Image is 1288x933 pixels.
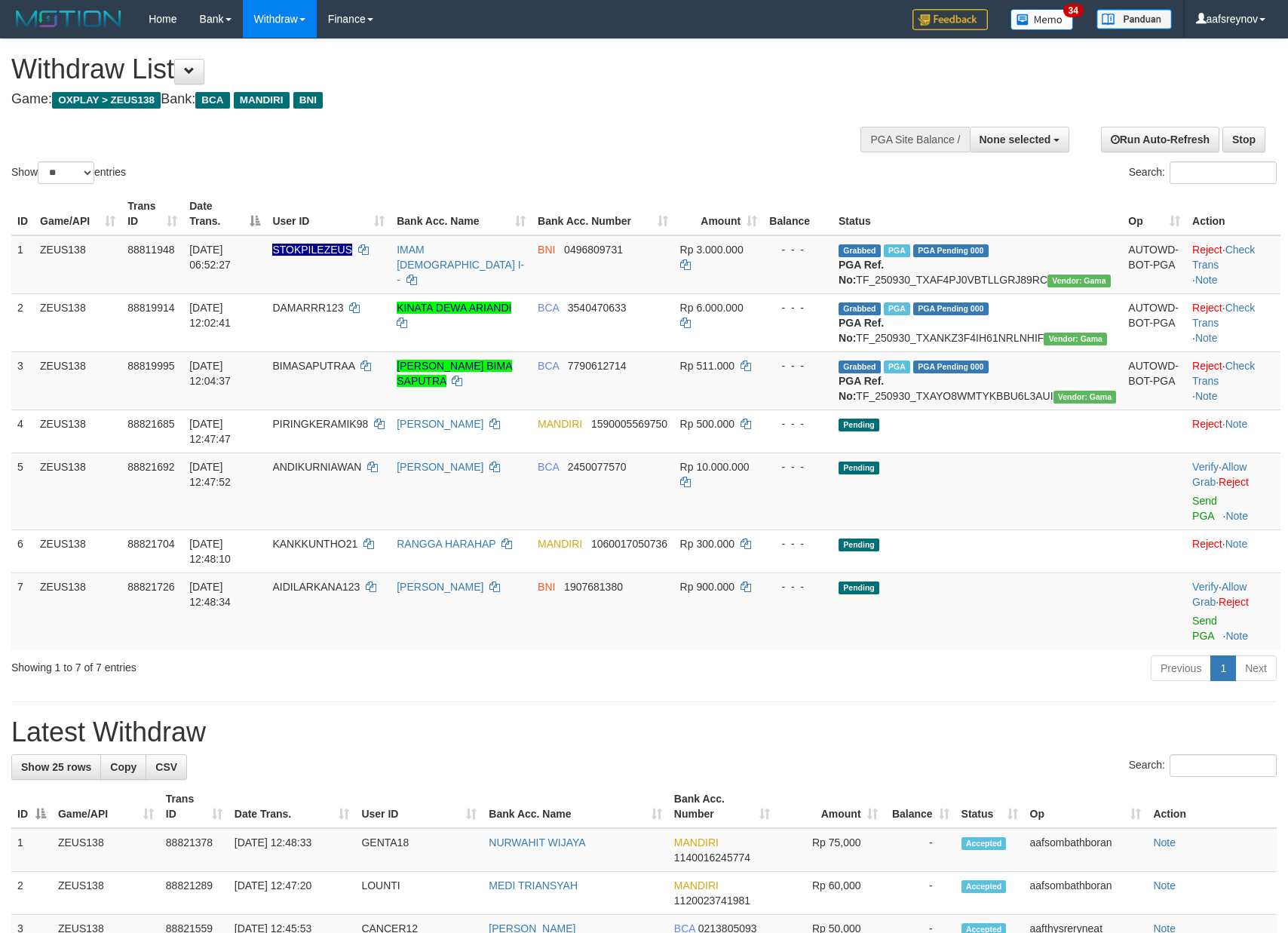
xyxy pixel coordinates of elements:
[538,581,555,593] span: BNI
[1225,418,1248,430] a: Note
[568,302,627,314] span: Copy 3540470633 to clipboard
[839,375,884,402] b: PGA Ref. No:
[483,785,668,828] th: Bank Acc. Name: activate to sort column ascending
[127,581,174,593] span: 88821726
[397,461,483,473] a: [PERSON_NAME]
[564,244,623,256] span: Copy 0496809731 to clipboard
[839,539,879,551] span: Pending
[769,416,826,431] div: - - -
[11,161,126,184] label: Show entries
[674,879,719,892] span: MANDIRI
[397,244,524,286] a: IMAM [DEMOGRAPHIC_DATA] I--
[272,461,361,473] span: ANDIKURNIAWAN
[1047,275,1111,287] span: Vendor URL: https://trx31.1velocity.biz
[1192,244,1255,271] a: Check Trans
[674,895,750,907] span: Copy 1120023741981 to clipboard
[568,461,627,473] span: Copy 2450077570 to clipboard
[1219,476,1249,488] a: Reject
[1235,655,1277,681] a: Next
[155,761,177,773] span: CSV
[397,581,483,593] a: [PERSON_NAME]
[1153,879,1176,892] a: Note
[1186,529,1280,572] td: ·
[680,360,734,372] span: Rp 511.000
[839,259,884,286] b: PGA Ref. No:
[11,192,34,235] th: ID
[234,92,290,109] span: MANDIRI
[52,92,161,109] span: OXPLAY > ZEUS138
[355,872,483,915] td: LOUNTI
[961,837,1007,850] span: Accepted
[272,244,352,256] span: Nama rekening ada tanda titik/strip, harap diedit
[1192,302,1255,329] a: Check Trans
[1024,785,1148,828] th: Op: activate to sort column ascending
[100,754,146,780] a: Copy
[11,235,34,294] td: 1
[1122,192,1186,235] th: Op: activate to sort column ascending
[189,244,231,271] span: [DATE] 06:52:27
[11,410,34,453] td: 4
[884,361,910,373] span: Marked by aafsolysreylen
[839,419,879,431] span: Pending
[1053,391,1117,404] span: Vendor URL: https://trx31.1velocity.biz
[11,453,34,529] td: 5
[769,579,826,594] div: - - -
[769,300,826,315] div: - - -
[34,235,121,294] td: ZEUS138
[839,244,881,257] span: Grabbed
[538,461,559,473] span: BCA
[397,538,495,550] a: RANGGA HARAHAP
[884,302,910,315] span: Marked by aafsolysreylen
[1147,785,1277,828] th: Action
[680,244,744,256] span: Rp 3.000.000
[11,8,126,30] img: MOTION_logo.png
[189,418,231,445] span: [DATE] 12:47:47
[34,351,121,410] td: ZEUS138
[1225,630,1248,642] a: Note
[1192,461,1247,488] span: ·
[189,461,231,488] span: [DATE] 12:47:52
[568,360,627,372] span: Copy 7790612714 to clipboard
[839,361,881,373] span: Grabbed
[1192,581,1247,608] span: ·
[228,872,356,915] td: [DATE] 12:47:20
[1153,836,1176,849] a: Note
[228,785,356,828] th: Date Trans.: activate to sort column ascending
[1210,655,1236,681] a: 1
[1192,538,1222,550] a: Reject
[1122,351,1186,410] td: AUTOWD-BOT-PGA
[860,127,969,152] div: PGA Site Balance /
[1225,510,1248,522] a: Note
[680,418,734,430] span: Rp 500.000
[674,836,719,849] span: MANDIRI
[34,529,121,572] td: ZEUS138
[38,161,94,184] select: Showentries
[680,581,734,593] span: Rp 900.000
[52,785,160,828] th: Game/API: activate to sort column ascending
[397,302,511,314] a: KINATA DEWA ARIANDI
[833,351,1122,410] td: TF_250930_TXAYO8WMTYKBBU6L3AUI
[146,754,187,780] a: CSV
[680,461,750,473] span: Rp 10.000.000
[1225,538,1248,550] a: Note
[1186,351,1280,410] td: · ·
[11,92,844,107] h4: Game: Bank:
[538,360,559,372] span: BCA
[11,529,34,572] td: 6
[21,761,91,773] span: Show 25 rows
[913,302,989,315] span: PGA Pending
[1186,235,1280,294] td: · ·
[489,879,578,892] a: MEDI TRIANSYAH
[11,293,34,351] td: 2
[1101,127,1219,152] a: Run Auto-Refresh
[1192,581,1247,608] a: Allow Grab
[1195,274,1218,286] a: Note
[11,785,52,828] th: ID: activate to sort column descending
[913,244,989,257] span: PGA Pending
[980,134,1051,146] span: None selected
[1192,461,1247,488] a: Allow Grab
[1192,615,1217,642] a: Send PGA
[1192,581,1219,593] a: Verify
[1096,9,1172,29] img: panduan.png
[833,235,1122,294] td: TF_250930_TXAF4PJ0VBTLLGRJ89RC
